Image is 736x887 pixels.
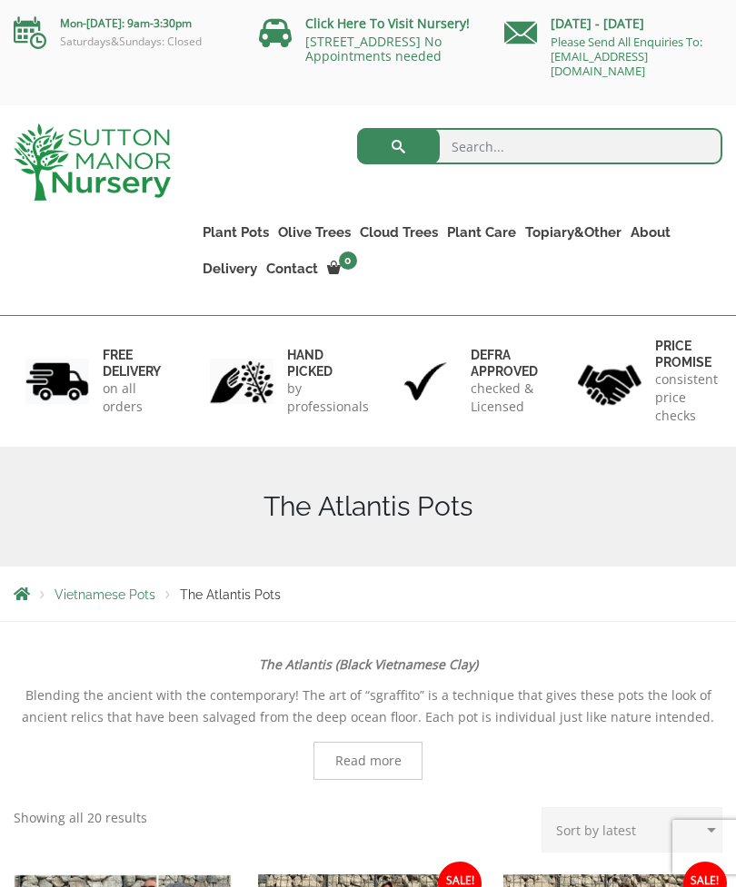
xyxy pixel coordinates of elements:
p: Blending the ancient with the contemporary! The art of “sgraffito” is a technique that gives thes... [14,685,722,728]
img: 2.jpg [210,359,274,405]
p: checked & Licensed [471,379,538,416]
img: 1.jpg [25,359,89,405]
span: The Atlantis Pots [180,587,281,602]
a: Delivery [198,256,262,281]
select: Shop order [542,807,722,853]
a: Plant Pots [198,220,274,245]
a: 0 [323,256,363,281]
a: Cloud Trees [355,220,443,245]
img: logo [14,123,171,201]
a: Please Send All Enquiries To: [EMAIL_ADDRESS][DOMAIN_NAME] [551,34,702,79]
a: Vietnamese Pots [55,587,155,602]
input: Search... [357,128,723,164]
p: Mon-[DATE]: 9am-3:30pm [14,13,232,34]
h1: The Atlantis Pots [14,490,722,523]
a: Contact [262,256,323,281]
img: 4.jpg [578,353,642,409]
a: Click Here To Visit Nursery! [305,15,470,32]
span: 0 [339,251,357,270]
a: Olive Trees [274,220,355,245]
a: [STREET_ADDRESS] No Appointments needed [305,33,442,64]
p: Showing all 20 results [14,807,147,829]
h6: Defra approved [471,347,538,379]
p: on all orders [103,379,161,416]
h6: Price promise [655,338,718,370]
p: Saturdays&Sundays: Closed [14,34,232,49]
strong: The Atlantis (Black Vietnamese Clay) [259,655,478,673]
p: consistent price checks [655,370,718,425]
span: Read more [335,754,402,767]
a: Topiary&Other [521,220,626,245]
a: About [626,220,675,245]
p: [DATE] - [DATE] [504,13,722,34]
p: by professionals [287,379,369,416]
img: 3.jpg [393,359,457,405]
a: Plant Care [443,220,521,245]
nav: Breadcrumbs [14,586,722,601]
h6: hand picked [287,347,369,379]
h6: FREE DELIVERY [103,347,161,379]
